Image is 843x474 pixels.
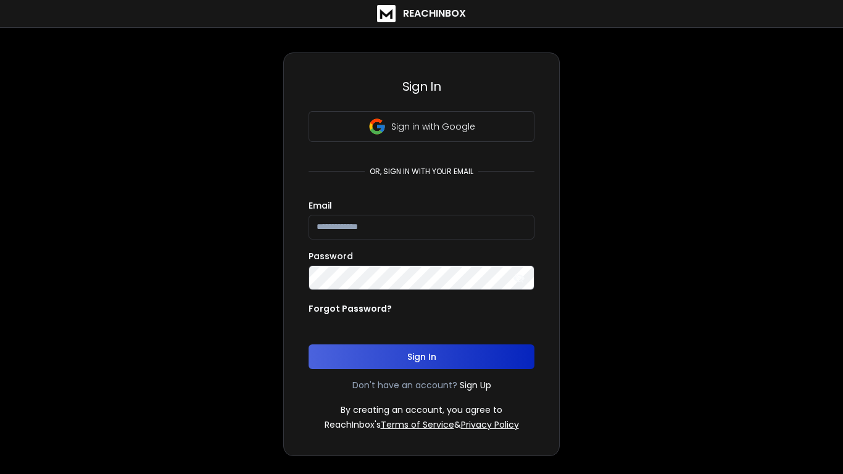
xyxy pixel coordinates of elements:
a: Privacy Policy [461,418,519,431]
img: logo [377,5,396,22]
p: ReachInbox's & [325,418,519,431]
p: Sign in with Google [391,120,475,133]
p: or, sign in with your email [365,167,478,177]
a: Terms of Service [381,418,454,431]
label: Password [309,252,353,260]
button: Sign in with Google [309,111,534,142]
p: Forgot Password? [309,302,392,315]
p: Don't have an account? [352,379,457,391]
a: ReachInbox [377,5,466,22]
h3: Sign In [309,78,534,95]
p: By creating an account, you agree to [341,404,502,416]
label: Email [309,201,332,210]
h1: ReachInbox [403,6,466,21]
a: Sign Up [460,379,491,391]
button: Sign In [309,344,534,369]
